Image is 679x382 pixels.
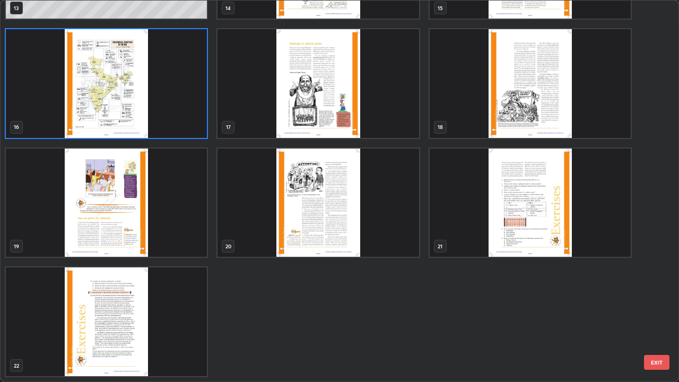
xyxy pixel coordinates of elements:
img: 1759842425ENYJ2N.pdf [6,29,207,138]
img: 1759842425ENYJ2N.pdf [217,29,419,138]
button: EXIT [644,355,669,370]
div: grid [1,1,660,381]
img: 1759842425ENYJ2N.pdf [430,149,631,257]
img: 1759842425ENYJ2N.pdf [6,149,207,257]
img: 1759842425ENYJ2N.pdf [6,267,207,376]
img: 1759842425ENYJ2N.pdf [217,149,419,257]
img: 1759842425ENYJ2N.pdf [430,29,631,138]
